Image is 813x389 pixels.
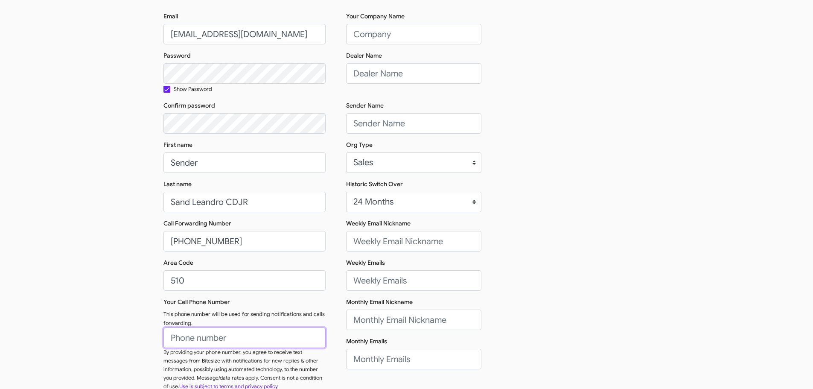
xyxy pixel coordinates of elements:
[346,298,413,306] label: Monthly Email Nickname
[346,140,373,149] label: Org Type
[163,258,193,267] label: Area Code
[163,270,326,291] input: Area Code
[163,24,326,44] input: Email address
[346,12,405,20] label: Your Company Name
[346,258,385,267] label: Weekly Emails
[346,219,411,228] label: Weekly Email Nickname
[346,231,481,252] input: Weekly Email Nickname
[163,152,326,173] input: First name
[163,51,191,60] label: Password
[163,311,325,327] small: This phone number will be used for sending notifications and calls forwarding.
[163,219,231,228] label: Call Forwarding Number
[346,180,403,188] label: Historic Switch Over
[346,337,387,345] label: Monthly Emails
[163,231,326,252] input: Phone number
[163,180,192,188] label: Last name
[346,310,481,330] input: Monthly Email Nickname
[163,101,215,110] label: Confirm password
[346,51,382,60] label: Dealer Name
[346,113,481,134] input: Sender Name
[163,140,192,149] label: First name
[346,349,481,369] input: Monthly Emails
[346,101,384,110] label: Sender Name
[174,86,212,93] small: Show Password
[346,24,481,44] input: Company
[346,270,481,291] input: Weekly Emails
[163,298,230,306] label: Your Cell Phone Number
[163,12,178,20] label: Email
[163,328,326,348] input: Phone number
[346,63,481,84] input: Dealer Name
[163,192,326,212] input: Last name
